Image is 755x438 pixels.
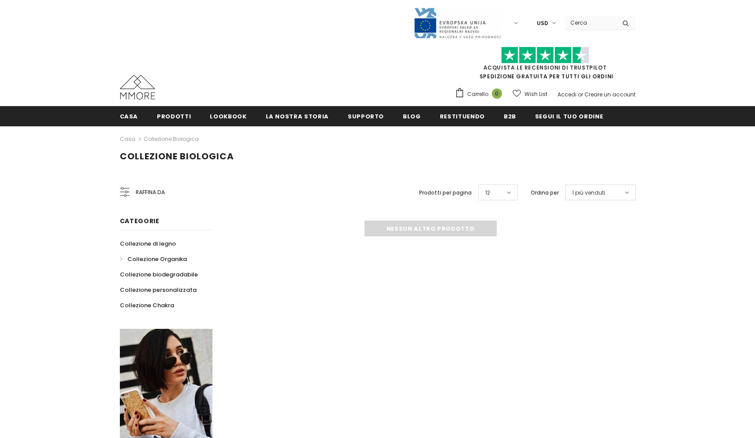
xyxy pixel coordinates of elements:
a: Wish List [513,86,547,102]
a: Collezione biodegradabile [120,267,198,282]
span: Collezione di legno [120,239,176,248]
span: Collezione biodegradabile [120,270,198,279]
span: 12 [485,188,490,197]
span: Collezione Organika [127,255,187,263]
a: supporto [348,106,384,126]
span: supporto [348,112,384,121]
a: Accedi [558,91,576,98]
span: Prodotti [157,112,191,121]
a: Collezione di legno [120,236,176,251]
a: Lookbook [210,106,246,126]
span: USD [537,19,548,28]
a: Acquista le recensioni di TrustPilot [483,64,607,71]
a: Prodotti [157,106,191,126]
span: 0 [492,88,502,99]
a: Collezione Chakra [120,298,174,313]
a: La nostra storia [266,106,329,126]
a: Blog [403,106,421,126]
span: B2B [504,112,516,121]
input: Search Site [565,16,616,29]
span: Collezione Chakra [120,301,174,309]
span: Casa [120,112,138,121]
a: Segui il tuo ordine [535,106,603,126]
a: B2B [504,106,516,126]
span: Collezione biologica [120,150,234,162]
img: Casi MMORE [120,75,155,99]
a: Collezione Organika [120,251,187,267]
a: Collezione biologica [144,135,199,143]
a: Restituendo [440,106,485,126]
a: Casa [120,106,138,126]
a: Javni Razpis [413,19,502,26]
span: La nostra storia [266,112,329,121]
label: Prodotti per pagina [419,188,472,197]
span: Categorie [120,217,160,225]
img: Fidati di Pilot Stars [501,47,589,64]
a: Creare un account [584,91,636,98]
span: Raffina da [136,188,165,197]
a: Carrello 0 [455,88,506,101]
span: Blog [403,112,421,121]
span: Restituendo [440,112,485,121]
span: Collezione personalizzata [120,286,197,294]
a: Casa [120,134,135,144]
span: Carrello [467,90,488,99]
a: Collezione personalizzata [120,282,197,298]
span: SPEDIZIONE GRATUITA PER TUTTI GLI ORDINI [455,51,636,80]
img: Javni Razpis [413,7,502,39]
span: Lookbook [210,112,246,121]
span: or [578,91,583,98]
span: I più venduti [573,188,605,197]
span: Segui il tuo ordine [535,112,603,121]
label: Ordina per [531,188,559,197]
span: Wish List [524,90,547,99]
